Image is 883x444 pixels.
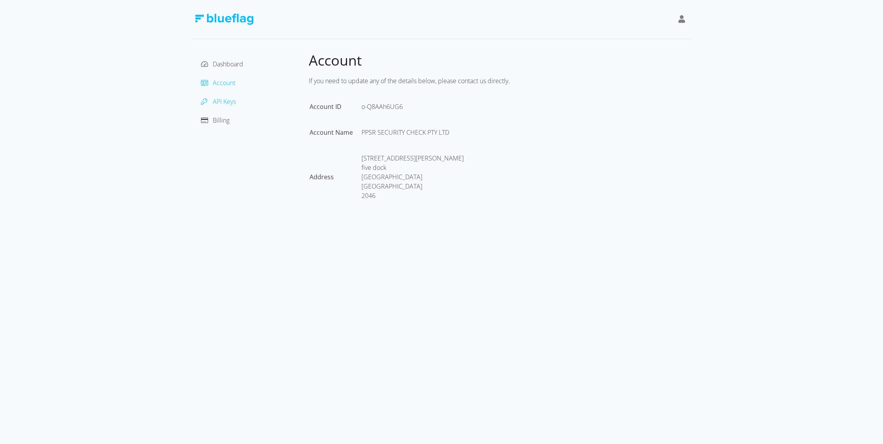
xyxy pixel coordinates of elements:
div: 2046 [361,191,464,200]
span: Account Name [310,128,353,137]
div: [GEOGRAPHIC_DATA] [361,172,464,182]
td: o-Q8AAh6UG6 [361,102,472,127]
span: Address [310,173,334,181]
a: Dashboard [201,60,243,68]
span: Dashboard [213,60,243,68]
span: Billing [213,116,230,125]
span: Account ID [310,102,342,111]
img: Blue Flag Logo [195,14,253,25]
a: Account [201,78,235,87]
span: Account [309,51,362,70]
div: five dock [361,163,464,172]
div: If you need to update any of the details below, please contact us directly. [309,73,691,89]
div: [GEOGRAPHIC_DATA] [361,182,464,191]
span: Account [213,78,235,87]
td: PPSR SECURITY CHECK PTY LTD [361,128,472,153]
a: Billing [201,116,230,125]
span: API Keys [213,97,236,106]
div: [STREET_ADDRESS][PERSON_NAME] [361,153,464,163]
a: API Keys [201,97,236,106]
